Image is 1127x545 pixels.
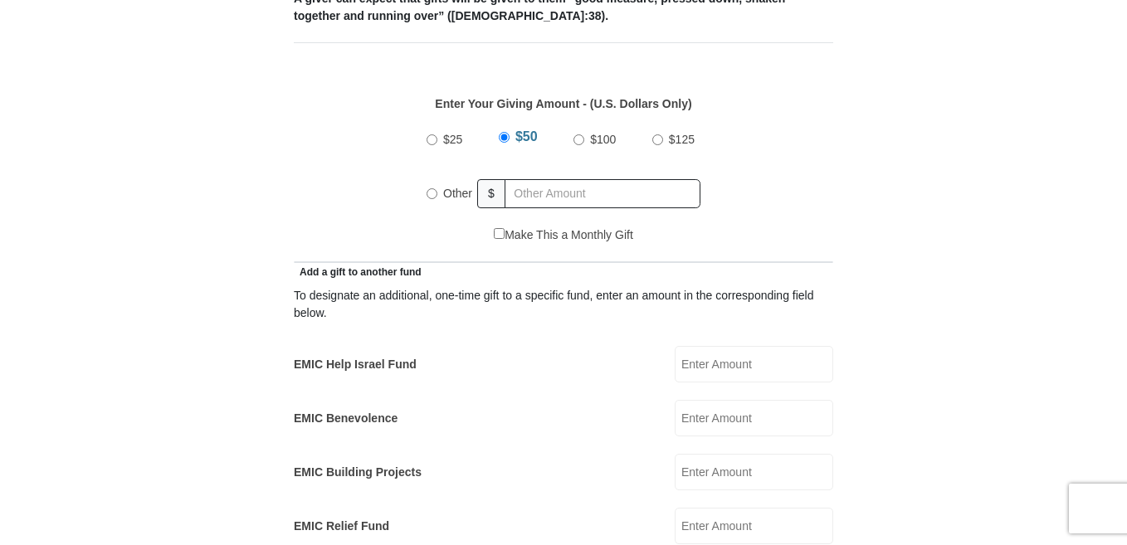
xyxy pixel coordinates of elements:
label: EMIC Building Projects [294,464,422,481]
span: $25 [443,133,462,146]
label: EMIC Relief Fund [294,518,389,535]
span: Add a gift to another fund [294,266,422,278]
strong: Enter Your Giving Amount - (U.S. Dollars Only) [435,97,691,110]
input: Other Amount [505,179,700,208]
label: Make This a Monthly Gift [494,226,633,244]
input: Enter Amount [675,400,833,436]
input: Make This a Monthly Gift [494,228,505,239]
input: Enter Amount [675,346,833,382]
label: EMIC Help Israel Fund [294,356,417,373]
span: $125 [669,133,695,146]
span: Other [443,187,472,200]
input: Enter Amount [675,454,833,490]
input: Enter Amount [675,508,833,544]
span: $ [477,179,505,208]
span: $50 [515,129,538,144]
span: $100 [590,133,616,146]
label: EMIC Benevolence [294,410,398,427]
div: To designate an additional, one-time gift to a specific fund, enter an amount in the correspondin... [294,287,833,322]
